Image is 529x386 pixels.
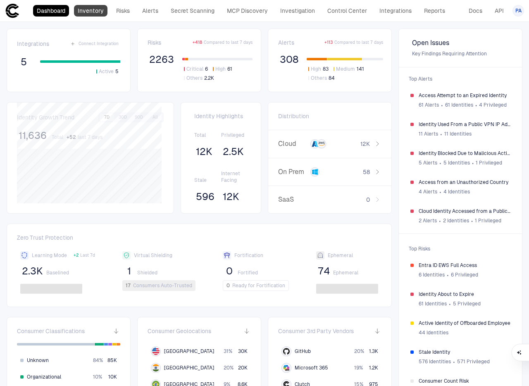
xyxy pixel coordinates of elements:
span: 31 % [224,348,232,355]
span: 141 [357,66,364,72]
span: ∙ [440,128,443,140]
button: Active5 [95,68,120,75]
button: Critical6 [182,65,210,73]
span: Unknown [27,357,49,364]
span: 4 Privileged [479,102,507,108]
a: Secret Scanning [167,5,218,17]
span: Top Risks [404,241,517,257]
span: Consumer Classifications [17,327,85,335]
span: Fortified [238,269,258,276]
span: 61 Alerts [419,102,439,108]
a: Integrations [376,5,415,17]
span: Key Findings Requiring Attention [412,50,509,57]
span: Fortification [234,252,263,259]
span: ∙ [439,186,442,198]
span: Learning Mode [32,252,67,259]
span: Connect Integration [79,41,119,47]
span: + 52 [67,134,76,141]
button: 2.5K [221,145,245,158]
span: 0 [366,196,370,203]
span: [GEOGRAPHIC_DATA] [164,365,214,371]
span: 6 [205,66,208,72]
span: On Prem [278,168,307,176]
span: 2 Identities [443,217,469,224]
a: API [491,5,508,17]
span: 61 Identities [419,300,447,307]
span: 10K [108,374,117,380]
span: 61 Identities [445,102,473,108]
span: ∙ [448,298,451,310]
button: 2263 [148,53,176,66]
span: ∙ [446,269,449,281]
span: Stale [194,177,221,183]
span: SaaS [278,195,307,204]
img: IN [152,364,160,372]
span: Entra ID EWS Full Access [419,262,510,269]
span: Privileged [221,132,248,138]
button: 1 [122,264,136,278]
span: 12K [360,140,370,148]
span: 20K [238,365,248,371]
span: 5 Identities [443,160,470,166]
span: Identity About to Expire [419,291,510,298]
span: 61 [227,66,232,72]
span: 11 Alerts [419,131,438,137]
span: Internet Facing [221,170,248,183]
span: Integrations [17,40,49,48]
span: 2.5K [223,145,244,158]
button: 90D [131,114,146,121]
button: 308 [278,53,300,66]
a: Alerts [138,5,162,17]
span: 596 [196,191,214,203]
span: High [215,66,226,72]
span: Identity Blocked Due to Malicious Activity [419,150,510,157]
span: Shielded [137,269,157,276]
a: Investigation [276,5,319,17]
span: 20 % [224,365,234,371]
span: 1.2K [369,365,378,371]
a: MCP Discovery [223,5,272,17]
span: Access from an Unauthorized Country [419,179,510,186]
span: 4 Identities [443,188,470,195]
button: 5 [17,55,30,69]
a: Control Center [324,5,371,17]
span: 44 Identities [419,329,448,336]
button: 596 [194,190,216,203]
a: Dashboard [33,5,69,17]
button: 30D [115,114,130,121]
span: Cloud Identity Accessed from a Public VPN [419,208,510,214]
span: 11,636 [19,129,47,142]
span: 12K [196,145,212,158]
span: Compared to last 7 days [334,40,383,45]
a: Risks [112,5,133,17]
span: Consumer Geolocations [148,327,211,335]
button: 11,636 [17,129,48,142]
img: US [152,348,160,355]
span: Total [194,132,221,138]
span: Open Issues [412,39,509,47]
span: 5 Privileged [453,300,481,307]
span: Compared to last 7 days [204,40,253,45]
span: Cloud [278,140,307,148]
button: 0 [223,264,236,278]
button: 12K [221,190,241,203]
span: 1.3K [369,348,378,355]
span: last 7 days [78,134,102,141]
span: ∙ [471,214,474,227]
span: Ready for Fortification [232,282,285,289]
button: High61 [211,65,234,73]
span: Organizational [27,374,61,380]
button: 2.3K [20,264,45,278]
span: Identity Growth Trend [17,114,74,121]
span: 10 % [93,374,102,380]
span: 6 Privileged [451,272,478,278]
button: 7D [100,114,114,121]
span: Baselined [46,269,69,276]
span: High [311,66,321,72]
button: All [148,114,162,121]
span: 0 [226,282,230,289]
a: Inventory [74,5,107,17]
span: Zero Trust Protection [17,234,381,245]
button: Medium141 [332,65,366,73]
div: Microsoft 365 [283,365,290,371]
